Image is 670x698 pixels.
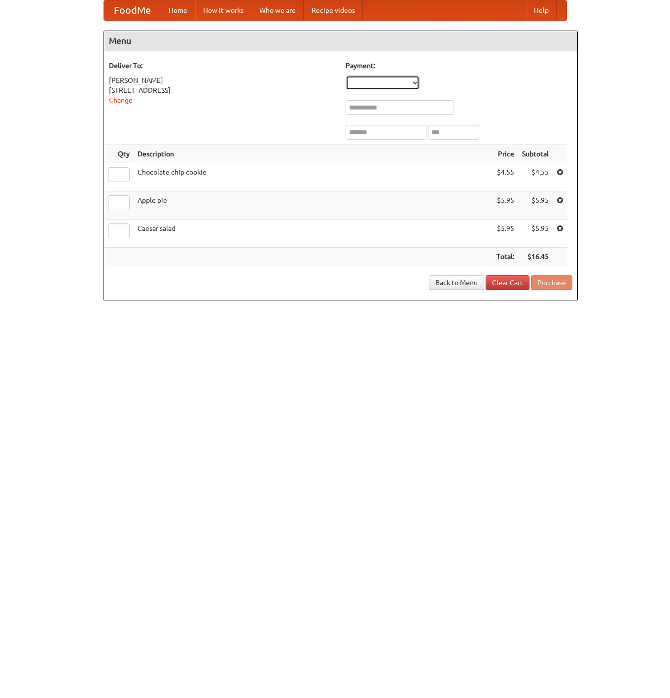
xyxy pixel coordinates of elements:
td: $5.95 [493,191,518,220]
th: Price [493,145,518,163]
a: Who we are [251,0,304,20]
div: [PERSON_NAME] [109,75,336,85]
a: How it works [195,0,251,20]
td: $5.95 [518,191,553,220]
td: $4.55 [493,163,518,191]
div: [STREET_ADDRESS] [109,85,336,95]
a: Clear Cart [486,275,529,290]
td: Apple pie [134,191,493,220]
a: Recipe videos [304,0,363,20]
a: FoodMe [104,0,161,20]
th: Qty [104,145,134,163]
th: Description [134,145,493,163]
th: $16.45 [518,248,553,266]
td: Caesar salad [134,220,493,248]
td: Chocolate chip cookie [134,163,493,191]
button: Purchase [531,275,572,290]
td: $5.95 [518,220,553,248]
h4: Menu [104,31,577,51]
a: Help [526,0,557,20]
th: Subtotal [518,145,553,163]
td: $5.95 [493,220,518,248]
td: $4.55 [518,163,553,191]
th: Total: [493,248,518,266]
a: Back to Menu [429,275,484,290]
h5: Deliver To: [109,61,336,71]
h5: Payment: [346,61,572,71]
a: Home [161,0,195,20]
a: Change [109,96,133,104]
